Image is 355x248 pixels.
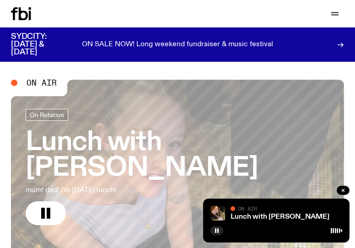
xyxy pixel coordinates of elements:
[26,109,329,225] a: Lunch with [PERSON_NAME]mum! dad! i'm [DATE] lunch!
[27,79,57,87] span: On Air
[238,205,257,211] span: On Air
[11,33,70,56] h3: SYDCITY: [DATE] & [DATE]
[30,111,64,118] span: On Rotation
[26,130,329,181] h3: Lunch with [PERSON_NAME]
[26,109,68,121] a: On Rotation
[231,213,329,221] a: Lunch with [PERSON_NAME]
[82,41,273,49] p: ON SALE NOW! Long weekend fundraiser & music festival
[26,185,260,196] p: mum! dad! i'm [DATE] lunch!
[210,206,225,221] img: SLC lunch cover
